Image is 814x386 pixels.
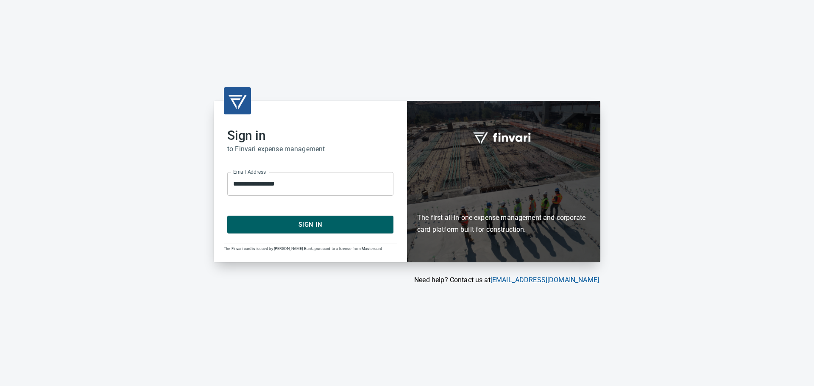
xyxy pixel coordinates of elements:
a: [EMAIL_ADDRESS][DOMAIN_NAME] [491,276,599,284]
img: transparent_logo.png [227,91,248,111]
img: fullword_logo_white.png [472,128,535,147]
span: Sign In [237,219,384,230]
span: The Finvari card is issued by [PERSON_NAME] Bank, pursuant to a license from Mastercard [224,247,382,251]
h6: to Finvari expense management [227,143,393,155]
button: Sign In [227,216,393,233]
h6: The first all-in-one expense management and corporate card platform built for construction. [417,163,590,236]
div: Finvari [407,101,600,262]
p: Need help? Contact us at [214,275,599,285]
h2: Sign in [227,128,393,143]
